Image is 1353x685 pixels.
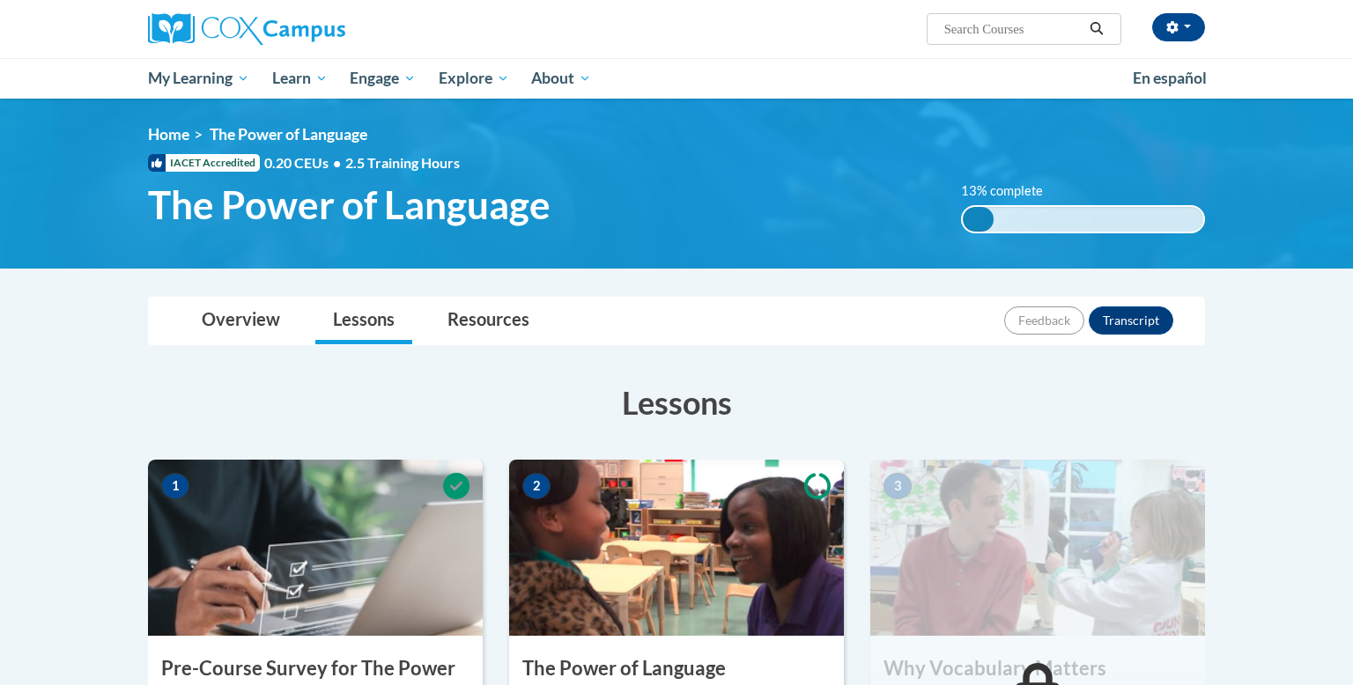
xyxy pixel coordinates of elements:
[350,68,416,89] span: Engage
[148,125,189,144] a: Home
[430,298,547,344] a: Resources
[161,473,189,499] span: 1
[1152,13,1205,41] button: Account Settings
[184,298,298,344] a: Overview
[272,68,328,89] span: Learn
[148,181,551,228] span: The Power of Language
[1004,306,1084,335] button: Feedback
[521,58,603,99] a: About
[264,153,345,173] span: 0.20 CEUs
[1089,306,1173,335] button: Transcript
[122,58,1231,99] div: Main menu
[333,154,341,171] span: •
[509,460,844,636] img: Course Image
[338,58,427,99] a: Engage
[870,460,1205,636] img: Course Image
[1133,69,1207,87] span: En español
[315,298,412,344] a: Lessons
[870,655,1205,682] h3: Why Vocabulary Matters
[148,460,483,636] img: Course Image
[427,58,521,99] a: Explore
[345,154,460,171] span: 2.5 Training Hours
[148,380,1205,424] h3: Lessons
[210,125,367,144] span: The Power of Language
[1121,60,1218,97] a: En español
[261,58,339,99] a: Learn
[439,68,509,89] span: Explore
[522,473,551,499] span: 2
[963,207,994,232] div: 13% complete
[148,154,260,172] span: IACET Accredited
[148,13,483,45] a: Cox Campus
[509,655,844,682] h3: The Power of Language
[961,181,1062,201] label: 13% complete
[531,68,591,89] span: About
[148,13,345,45] img: Cox Campus
[148,68,249,89] span: My Learning
[1083,18,1110,40] button: Search
[884,473,912,499] span: 3
[943,18,1083,40] input: Search Courses
[137,58,261,99] a: My Learning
